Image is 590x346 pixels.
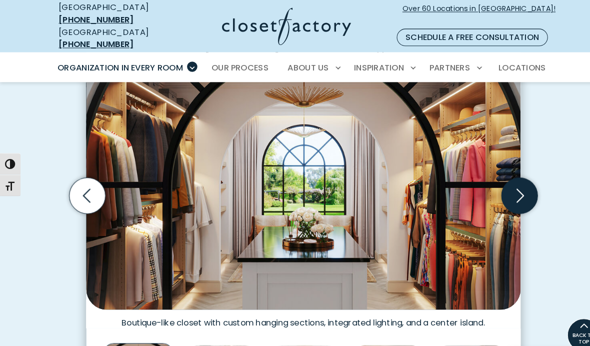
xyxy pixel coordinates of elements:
[56,60,178,71] span: Organization in Every Room
[84,61,506,301] img: Spacious custom walk-in closet with abundant wardrobe space, center island storage
[552,323,583,335] span: BACK TO TOP
[57,13,130,25] a: [PHONE_NUMBER]
[57,37,130,49] a: [PHONE_NUMBER]
[344,60,393,71] span: Inspiration
[484,169,527,212] button: Next slide
[216,7,341,44] img: Closet Factory Logo
[418,60,457,71] span: Partners
[391,3,540,24] span: Over 60 Locations in [GEOGRAPHIC_DATA]!
[280,60,320,71] span: About Us
[49,52,541,80] nav: Primary Menu
[386,28,533,45] a: Schedule a Free Consultation
[205,60,261,71] span: Our Process
[485,60,531,71] span: Locations
[57,25,166,49] div: [GEOGRAPHIC_DATA]
[57,1,166,25] div: [GEOGRAPHIC_DATA]
[552,310,584,342] a: BACK TO TOP
[84,301,506,319] figcaption: Boutique-like closet with custom hanging sections, integrated lighting, and a center island.
[63,169,106,212] button: Previous slide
